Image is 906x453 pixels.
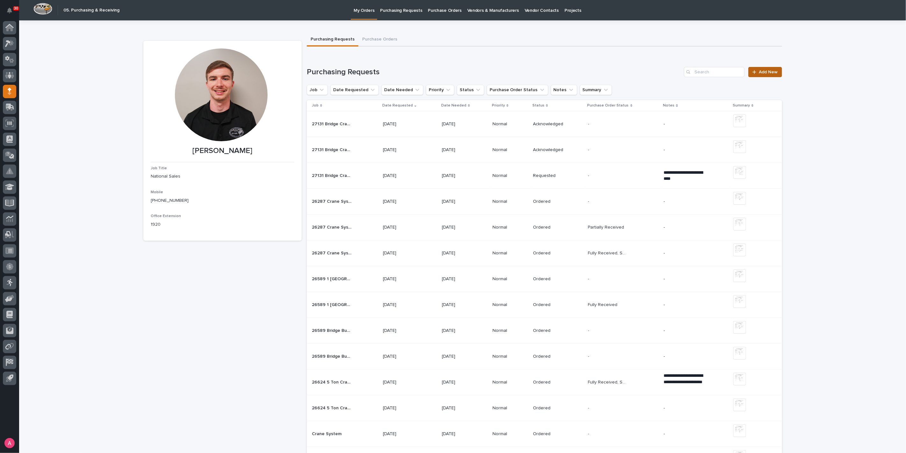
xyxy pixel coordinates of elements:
p: Priority [492,102,505,109]
p: Acknowledged [533,147,573,153]
p: Date Requested [382,102,413,109]
p: Purchase Order Status [587,102,629,109]
p: [DATE] [442,199,482,204]
p: Fully Received, Submitted [588,378,629,385]
p: Normal [493,199,528,204]
p: - [664,251,703,256]
p: [DATE] [383,121,423,127]
p: Normal [493,121,528,127]
p: - [664,302,703,308]
p: Ordered [533,251,573,256]
p: [DATE] [383,406,423,411]
button: users-avatar [3,436,16,450]
p: Notes [663,102,674,109]
button: Priority [426,85,454,95]
p: Ordered [533,431,573,437]
p: - [664,328,703,333]
p: [DATE] [383,225,423,230]
p: Normal [493,173,528,179]
p: - [588,327,591,333]
p: Summary [733,102,750,109]
p: [DATE] [442,380,482,385]
p: Normal [493,328,528,333]
p: Ordered [533,354,573,359]
h1: Purchasing Requests [307,68,682,77]
tr: Crane SystemCrane System [DATE][DATE]NormalOrdered-- - [307,421,782,447]
tr: 26624 5 Ton Crane System26624 5 Ton Crane System [DATE][DATE]NormalOrderedFully Received, Submitt... [307,369,782,395]
p: 30 [14,6,18,11]
button: Job [307,85,328,95]
a: [PHONE_NUMBER] [151,198,189,203]
p: Acknowledged [533,121,573,127]
p: - [664,406,703,411]
p: [DATE] [442,276,482,282]
p: 26624 5 Ton Crane System [312,378,353,385]
button: Notes [551,85,577,95]
button: Purchase Order Status [487,85,548,95]
p: Ordered [533,276,573,282]
p: [DATE] [383,147,423,153]
p: 26287 Crane System [312,223,353,230]
p: 26589 1 [GEOGRAPHIC_DATA] [312,275,353,282]
p: 27131 Bridge Crane [312,146,353,153]
p: [DATE] [383,173,423,179]
p: [DATE] [442,147,482,153]
button: Notifications [3,4,16,17]
p: Ordered [533,328,573,333]
p: - [588,146,591,153]
p: Normal [493,380,528,385]
p: Normal [493,354,528,359]
div: Notifications30 [8,8,16,18]
p: [DATE] [442,121,482,127]
p: Requested [533,173,573,179]
button: Summary [580,85,612,95]
tr: 26287 Crane System26287 Crane System [DATE][DATE]NormalOrderedPartially ReceivedPartially Received - [307,215,782,240]
img: Workspace Logo [33,3,52,15]
tr: 26589 Bridge Buffers26589 Bridge Buffers [DATE][DATE]NormalOrdered-- - [307,318,782,344]
p: 26589 Bridge Buffers [312,327,353,333]
p: 26624 5 Ton Crane System [312,404,353,411]
p: Fully Received, Submitted [588,249,629,256]
p: Ordered [533,406,573,411]
p: Status [532,102,544,109]
p: 26287 Crane System [312,249,353,256]
p: [DATE] [383,380,423,385]
p: [DATE] [442,225,482,230]
span: Office Extension [151,214,181,218]
p: - [588,430,591,437]
h2: 05. Purchasing & Receiving [63,8,119,13]
span: Job Title [151,166,167,170]
tr: 27131 Bridge Crane27131 Bridge Crane [DATE][DATE]NormalAcknowledged-- - [307,111,782,137]
p: Ordered [533,302,573,308]
p: Normal [493,302,528,308]
p: - [664,354,703,359]
tr: 26287 Crane System26287 Crane System [DATE][DATE]NormalOrderedFully Received, SubmittedFully Rece... [307,240,782,266]
button: Purchase Orders [358,33,401,47]
p: - [588,198,591,204]
tr: 26624 5 Ton Crane System26624 5 Ton Crane System [DATE][DATE]NormalOrdered-- - [307,395,782,421]
input: Search [684,67,744,77]
button: Status [457,85,484,95]
p: Normal [493,147,528,153]
p: 26589 1 [GEOGRAPHIC_DATA] [312,301,353,308]
p: Partially Received [588,223,626,230]
button: Purchasing Requests [307,33,358,47]
p: 27131 Bridge Crane [312,120,353,127]
p: - [664,431,703,437]
p: 27131 Bridge Crane [312,172,353,179]
p: 1920 [151,221,294,228]
p: Date Needed [441,102,466,109]
p: - [588,172,591,179]
p: 26287 Crane System [312,198,353,204]
p: [DATE] [442,302,482,308]
p: [PERSON_NAME] [151,146,294,156]
p: Normal [493,251,528,256]
p: [DATE] [383,302,423,308]
p: - [588,353,591,359]
p: - [664,121,703,127]
p: Normal [493,406,528,411]
p: [DATE] [442,431,482,437]
p: [DATE] [383,276,423,282]
p: National Sales [151,173,294,180]
p: - [588,404,591,411]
